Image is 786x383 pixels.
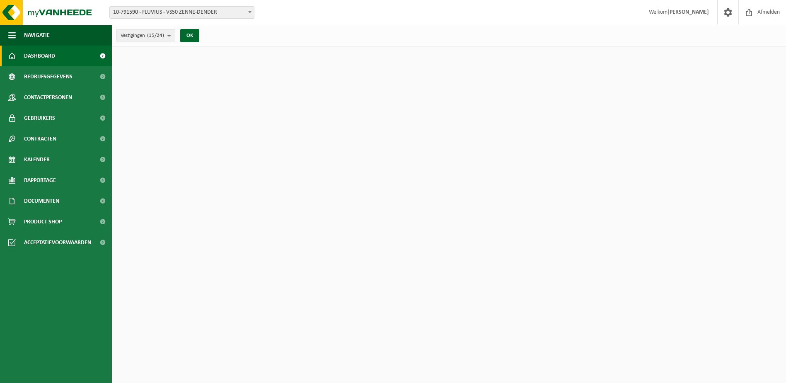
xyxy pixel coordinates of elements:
[24,108,55,128] span: Gebruikers
[24,87,72,108] span: Contactpersonen
[110,7,254,18] span: 10-791590 - FLUVIUS - VS50 ZENNE-DENDER
[180,29,199,42] button: OK
[109,6,254,19] span: 10-791590 - FLUVIUS - VS50 ZENNE-DENDER
[24,232,91,253] span: Acceptatievoorwaarden
[147,33,164,38] count: (15/24)
[121,29,164,42] span: Vestigingen
[24,149,50,170] span: Kalender
[116,29,175,41] button: Vestigingen(15/24)
[24,46,55,66] span: Dashboard
[24,170,56,191] span: Rapportage
[24,66,73,87] span: Bedrijfsgegevens
[24,128,56,149] span: Contracten
[24,191,59,211] span: Documenten
[24,211,62,232] span: Product Shop
[24,25,50,46] span: Navigatie
[667,9,709,15] strong: [PERSON_NAME]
